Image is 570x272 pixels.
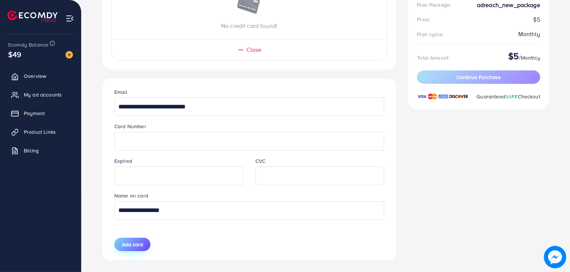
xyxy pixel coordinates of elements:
img: brand [428,93,437,100]
a: Payment [6,106,76,121]
iframe: Secure expiration date input frame [118,168,239,184]
button: Continue Purchase [417,70,540,84]
label: Card Number [114,123,146,130]
img: image [66,51,73,58]
span: Billing [24,147,39,154]
h3: $5 [508,51,519,61]
span: Close [246,45,262,54]
span: Product Links [24,128,56,136]
span: Guaranteed Checkout [477,93,540,100]
span: Continue Purchase [456,73,501,81]
a: Product Links [6,124,76,139]
a: Billing [6,143,76,158]
span: Monthly [521,54,540,61]
div: Monthly [518,30,540,38]
div: Price: [417,16,430,23]
p: No credit card found! [112,21,387,30]
div: $5 [417,15,540,24]
strong: adreach_new_package [477,1,540,9]
label: CVC [255,157,265,165]
img: logo [7,10,58,22]
img: image [544,246,566,268]
label: Expired [114,157,132,165]
div: / [508,51,540,64]
span: $49 [8,49,21,60]
div: Total Amount: [417,54,449,61]
img: brand [439,93,448,100]
span: Payment [24,110,45,117]
span: Overview [24,72,46,80]
iframe: Secure CVC input frame [259,168,380,184]
span: My ad accounts [24,91,62,98]
a: My ad accounts [6,87,76,102]
label: Email [114,88,127,96]
img: brand [449,93,468,100]
a: Overview [6,69,76,83]
img: menu [66,14,74,23]
span: Add card [122,241,143,248]
div: Plan Package: [417,1,451,9]
span: SAFE [505,93,518,100]
div: Plan cycle: [417,31,443,38]
label: Name on card [114,192,148,199]
span: Ecomdy Balance [8,41,48,48]
iframe: Secure card number input frame [118,133,380,149]
img: brand [417,93,427,100]
button: Add card [114,238,150,251]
